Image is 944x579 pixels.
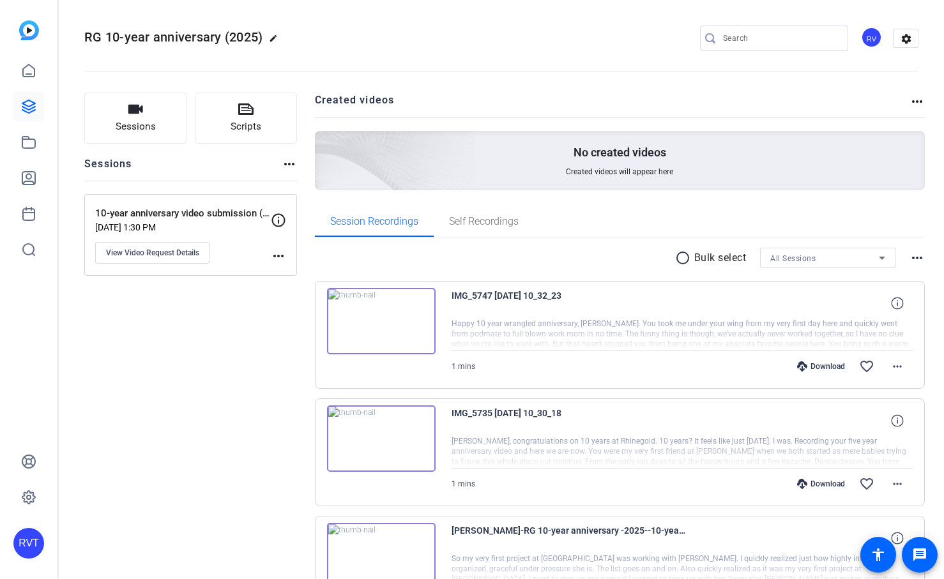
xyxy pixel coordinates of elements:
span: All Sessions [770,254,816,263]
mat-icon: radio_button_unchecked [675,250,694,266]
div: Download [791,479,851,489]
span: Session Recordings [330,216,418,227]
mat-icon: edit [269,34,284,49]
span: Sessions [116,119,156,134]
p: No created videos [574,145,666,160]
span: IMG_5735 [DATE] 10_30_18 [452,405,688,436]
div: RVT [13,528,44,559]
mat-icon: more_horiz [910,94,925,109]
ngx-avatar: Reingold Video Team [861,27,883,49]
img: thumb-nail [327,405,436,472]
p: Bulk select [694,250,747,266]
span: IMG_5747 [DATE] 10_32_23 [452,288,688,319]
span: View Video Request Details [106,248,199,258]
mat-icon: more_horiz [910,250,925,266]
p: [DATE] 1:30 PM [95,222,271,232]
span: Scripts [231,119,261,134]
mat-icon: accessibility [871,547,886,562]
button: Scripts [195,93,298,144]
p: 10-year anniversary video submission (2024) [95,206,271,221]
span: RG 10-year anniversary (2025) [84,29,263,45]
button: Sessions [84,93,187,144]
mat-icon: favorite_border [859,476,874,492]
button: View Video Request Details [95,242,210,264]
mat-icon: more_horiz [890,476,905,492]
div: Download [791,361,851,372]
input: Search [723,31,838,46]
mat-icon: more_horiz [890,359,905,374]
div: RV [861,27,882,48]
span: 1 mins [452,479,475,488]
mat-icon: message [912,547,927,562]
span: Self Recordings [449,216,519,227]
mat-icon: settings [894,29,919,49]
img: thumb-nail [327,288,436,354]
span: Created videos will appear here [566,167,673,177]
img: blue-gradient.svg [19,20,39,40]
mat-icon: more_horiz [271,248,286,264]
mat-icon: more_horiz [282,156,297,172]
h2: Created videos [315,93,910,117]
img: Creted videos background [172,4,476,282]
span: [PERSON_NAME]-RG 10-year anniversary -2025--10-year anniversary video submission -2024- -17599401... [452,523,688,553]
span: 1 mins [452,362,475,371]
h2: Sessions [84,156,132,181]
mat-icon: favorite_border [859,359,874,374]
